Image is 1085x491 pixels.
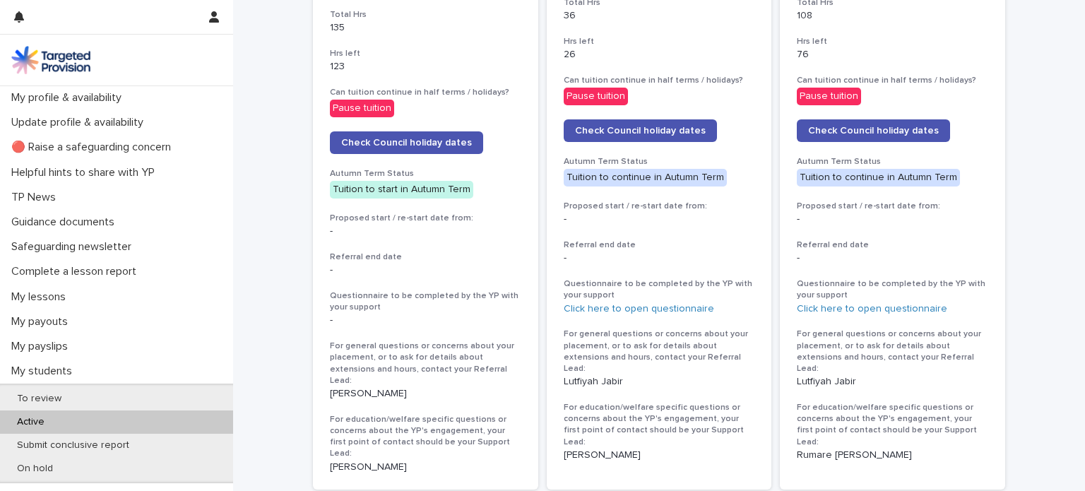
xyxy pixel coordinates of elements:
[6,215,126,229] p: Guidance documents
[564,201,755,212] h3: Proposed start / re-start date from:
[6,166,166,179] p: Helpful hints to share with YP
[564,88,628,105] div: Pause tuition
[330,9,521,20] h3: Total Hrs
[797,88,861,105] div: Pause tuition
[341,138,472,148] span: Check Council holiday dates
[808,126,939,136] span: Check Council holiday dates
[330,168,521,179] h3: Autumn Term Status
[564,239,755,251] h3: Referral end date
[6,463,64,475] p: On hold
[330,100,394,117] div: Pause tuition
[797,402,988,448] h3: For education/welfare specific questions or concerns about the YP's engagement, your first point ...
[564,75,755,86] h3: Can tuition continue in half terms / holidays?
[797,278,988,301] h3: Questionnaire to be completed by the YP with your support
[6,393,73,405] p: To review
[575,126,706,136] span: Check Council holiday dates
[330,22,521,34] p: 135
[330,131,483,154] a: Check Council holiday dates
[797,449,988,461] p: Rumare [PERSON_NAME]
[564,278,755,301] h3: Questionnaire to be completed by the YP with your support
[6,290,77,304] p: My lessons
[11,46,90,74] img: M5nRWzHhSzIhMunXDL62
[6,315,79,329] p: My payouts
[6,340,79,353] p: My payslips
[797,329,988,374] h3: For general questions or concerns about your placement, or to ask for details about extensions an...
[797,252,988,264] p: -
[564,36,755,47] h3: Hrs left
[6,240,143,254] p: Safeguarding newsletter
[330,341,521,386] h3: For general questions or concerns about your placement, or to ask for details about extensions an...
[564,49,755,61] p: 26
[6,265,148,278] p: Complete a lesson report
[564,449,755,461] p: [PERSON_NAME]
[330,388,521,400] p: [PERSON_NAME]
[564,402,755,448] h3: For education/welfare specific questions or concerns about the YP's engagement, your first point ...
[797,169,960,187] div: Tuition to continue in Autumn Term
[564,376,755,388] p: Lutfiyah Jabir
[797,376,988,388] p: Lutfiyah Jabir
[564,169,727,187] div: Tuition to continue in Autumn Term
[564,10,755,22] p: 36
[330,414,521,460] h3: For education/welfare specific questions or concerns about the YP's engagement, your first point ...
[797,75,988,86] h3: Can tuition continue in half terms / holidays?
[330,87,521,98] h3: Can tuition continue in half terms / holidays?
[6,439,141,451] p: Submit conclusive report
[564,329,755,374] h3: For general questions or concerns about your placement, or to ask for details about extensions an...
[797,36,988,47] h3: Hrs left
[564,213,755,225] p: -
[6,416,56,428] p: Active
[330,461,521,473] p: [PERSON_NAME]
[6,116,155,129] p: Update profile & availability
[330,181,473,199] div: Tuition to start in Autumn Term
[330,48,521,59] h3: Hrs left
[330,264,521,276] p: -
[330,213,521,224] h3: Proposed start / re-start date from:
[564,119,717,142] a: Check Council holiday dates
[797,119,950,142] a: Check Council holiday dates
[797,156,988,167] h3: Autumn Term Status
[330,61,521,73] p: 123
[564,252,755,264] p: -
[564,156,755,167] h3: Autumn Term Status
[330,225,521,237] p: -
[797,201,988,212] h3: Proposed start / re-start date from:
[797,213,988,225] p: -
[564,304,714,314] a: Click here to open questionnaire
[330,314,521,326] p: -
[797,239,988,251] h3: Referral end date
[330,252,521,263] h3: Referral end date
[6,365,83,378] p: My students
[797,49,988,61] p: 76
[6,191,67,204] p: TP News
[797,304,947,314] a: Click here to open questionnaire
[6,91,133,105] p: My profile & availability
[330,290,521,313] h3: Questionnaire to be completed by the YP with your support
[6,141,182,154] p: 🔴 Raise a safeguarding concern
[797,10,988,22] p: 108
